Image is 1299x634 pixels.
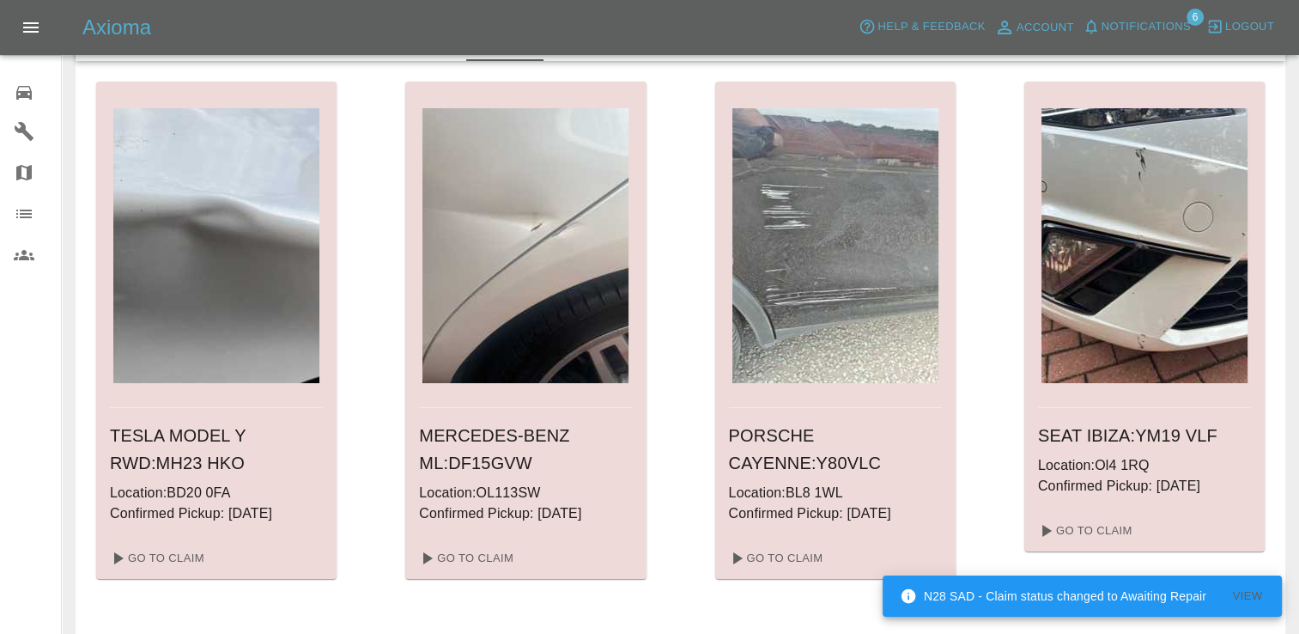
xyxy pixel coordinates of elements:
[1078,14,1195,40] button: Notifications
[10,7,52,48] button: Open drawer
[110,483,323,503] p: Location: BD20 0FA
[877,17,985,37] span: Help & Feedback
[729,422,942,477] h6: PORSCHE CAYENNE : Y80VLC
[1017,18,1074,38] span: Account
[110,503,323,524] p: Confirmed Pickup: [DATE]
[729,503,942,524] p: Confirmed Pickup: [DATE]
[419,483,632,503] p: Location: OL113SW
[103,545,209,572] a: Go To Claim
[1038,422,1251,449] h6: SEAT IBIZA : YM19 VLF
[1031,517,1137,545] a: Go To Claim
[722,545,828,572] a: Go To Claim
[412,545,518,572] a: Go To Claim
[419,422,632,477] h6: MERCEDES-BENZ ML : DF15GVW
[1187,9,1204,26] span: 6
[1202,14,1278,40] button: Logout
[1038,455,1251,476] p: Location: Ol4 1RQ
[900,581,1206,612] div: N28 SAD - Claim status changed to Awaiting Repair
[1102,17,1191,37] span: Notifications
[419,503,632,524] p: Confirmed Pickup: [DATE]
[110,422,323,477] h6: TESLA MODEL Y RWD : MH23 HKO
[1038,476,1251,497] p: Confirmed Pickup: [DATE]
[82,14,151,41] h5: Axioma
[729,483,942,503] p: Location: BL8 1WL
[990,14,1078,41] a: Account
[854,14,989,40] button: Help & Feedback
[1220,583,1275,610] button: View
[1225,17,1274,37] span: Logout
